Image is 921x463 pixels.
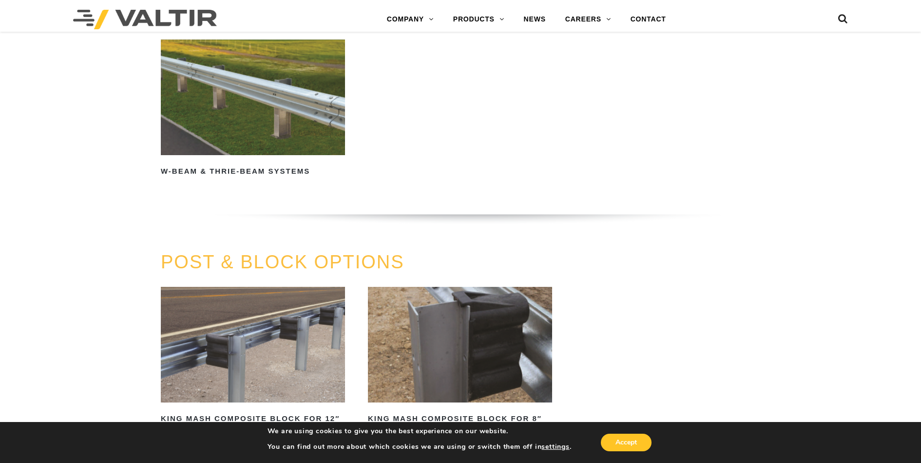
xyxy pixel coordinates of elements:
[541,443,569,451] button: settings
[161,411,345,435] h2: King MASH Composite Block for 12″ Guardrail Applications
[368,411,552,435] h2: King MASH Composite Block for 8″ Guardrail Applications
[556,10,621,29] a: CAREERS
[161,252,404,272] a: POST & BLOCK OPTIONS
[161,164,345,180] h2: W-Beam & Thrie-Beam Systems
[601,434,652,451] button: Accept
[161,40,345,179] a: W-Beam & Thrie-Beam Systems
[621,10,676,29] a: CONTACT
[73,10,217,29] img: Valtir
[443,10,514,29] a: PRODUCTS
[268,443,572,451] p: You can find out more about which cookies we are using or switch them off in .
[377,10,443,29] a: COMPANY
[514,10,556,29] a: NEWS
[161,287,345,434] a: King MASH Composite Block for 12″ Guardrail Applications
[268,427,572,436] p: We are using cookies to give you the best experience on our website.
[368,287,552,434] a: King MASH Composite Block for 8″ Guardrail Applications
